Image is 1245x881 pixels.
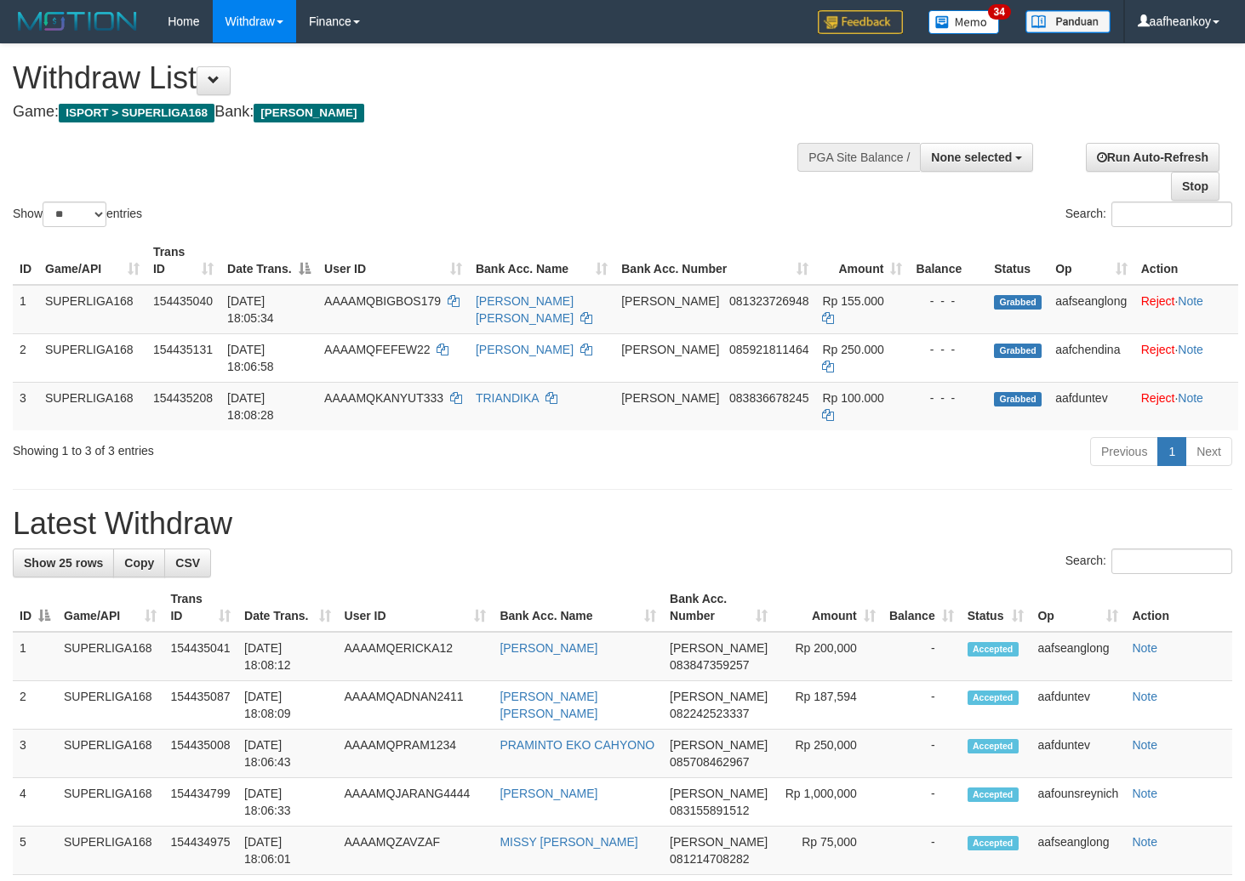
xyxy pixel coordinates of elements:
[500,787,597,800] a: [PERSON_NAME]
[38,333,146,382] td: SUPERLIGA168
[13,61,813,95] h1: Withdraw List
[1141,343,1175,356] a: Reject
[237,583,338,632] th: Date Trans.: activate to sort column ascending
[1178,343,1203,356] a: Note
[164,548,211,577] a: CSV
[175,556,200,570] span: CSV
[338,778,494,827] td: AAAAMQJARANG4444
[928,10,1000,34] img: Button%20Memo.svg
[324,343,430,356] span: AAAAMQFEFEW22
[774,827,882,875] td: Rp 75,000
[1031,778,1125,827] td: aafounsreynich
[1090,437,1158,466] a: Previous
[670,738,768,752] span: [PERSON_NAME]
[1157,437,1186,466] a: 1
[237,778,338,827] td: [DATE] 18:06:33
[1048,236,1134,285] th: Op: activate to sort column ascending
[1132,690,1157,703] a: Note
[13,827,57,875] td: 5
[1141,294,1175,308] a: Reject
[57,827,163,875] td: SUPERLIGA168
[500,641,597,655] a: [PERSON_NAME]
[57,583,163,632] th: Game/API: activate to sort column ascending
[909,236,987,285] th: Balance
[476,391,539,405] a: TRIANDIKA
[968,691,1019,705] span: Accepted
[670,641,768,655] span: [PERSON_NAME]
[670,787,768,800] span: [PERSON_NAME]
[338,583,494,632] th: User ID: activate to sort column ascending
[1025,10,1111,33] img: panduan.png
[146,236,220,285] th: Trans ID: activate to sort column ascending
[670,852,749,866] span: Copy 081214708282 to clipboard
[237,681,338,730] td: [DATE] 18:08:09
[13,104,813,121] h4: Game: Bank:
[1111,202,1232,227] input: Search:
[13,236,38,285] th: ID
[987,236,1048,285] th: Status
[1031,730,1125,778] td: aafduntev
[13,583,57,632] th: ID: activate to sort column descending
[324,391,443,405] span: AAAAMQKANYUT333
[968,739,1019,753] span: Accepted
[13,435,506,459] div: Showing 1 to 3 of 3 entries
[38,236,146,285] th: Game/API: activate to sort column ascending
[1065,548,1232,574] label: Search:
[38,382,146,430] td: SUPERLIGA168
[882,632,961,681] td: -
[338,632,494,681] td: AAAAMQERICKA12
[1171,172,1219,201] a: Stop
[469,236,614,285] th: Bank Acc. Name: activate to sort column ascending
[163,583,237,632] th: Trans ID: activate to sort column ascending
[317,236,469,285] th: User ID: activate to sort column ascending
[818,10,903,34] img: Feedback.jpg
[797,143,920,172] div: PGA Site Balance /
[493,583,663,632] th: Bank Acc. Name: activate to sort column ascending
[1048,285,1134,334] td: aafseanglong
[338,827,494,875] td: AAAAMQZAVZAF
[670,658,749,672] span: Copy 083847359257 to clipboard
[670,690,768,703] span: [PERSON_NAME]
[968,836,1019,850] span: Accepted
[1134,236,1238,285] th: Action
[670,707,749,720] span: Copy 082242523337 to clipboard
[163,681,237,730] td: 154435087
[621,294,719,308] span: [PERSON_NAME]
[822,294,883,308] span: Rp 155.000
[476,343,574,356] a: [PERSON_NAME]
[500,835,637,849] a: MISSY [PERSON_NAME]
[815,236,909,285] th: Amount: activate to sort column ascending
[124,556,154,570] span: Copy
[988,4,1011,20] span: 34
[822,391,883,405] span: Rp 100.000
[13,730,57,778] td: 3
[1185,437,1232,466] a: Next
[822,343,883,356] span: Rp 250.000
[254,104,363,122] span: [PERSON_NAME]
[476,294,574,325] a: [PERSON_NAME] [PERSON_NAME]
[13,507,1232,541] h1: Latest Withdraw
[338,730,494,778] td: AAAAMQPRAM1234
[1141,391,1175,405] a: Reject
[237,827,338,875] td: [DATE] 18:06:01
[227,391,274,422] span: [DATE] 18:08:28
[1031,827,1125,875] td: aafseanglong
[920,143,1033,172] button: None selected
[670,755,749,769] span: Copy 085708462967 to clipboard
[774,681,882,730] td: Rp 187,594
[916,389,980,406] div: - - -
[153,391,213,405] span: 154435208
[1132,835,1157,849] a: Note
[338,681,494,730] td: AAAAMQADNAN2411
[24,556,103,570] span: Show 25 rows
[163,778,237,827] td: 154434799
[163,730,237,778] td: 154435008
[1134,333,1238,382] td: ·
[57,632,163,681] td: SUPERLIGA168
[670,804,749,817] span: Copy 083155891512 to clipboard
[1086,143,1219,172] a: Run Auto-Refresh
[663,583,774,632] th: Bank Acc. Number: activate to sort column ascending
[13,382,38,430] td: 3
[961,583,1031,632] th: Status: activate to sort column ascending
[774,583,882,632] th: Amount: activate to sort column ascending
